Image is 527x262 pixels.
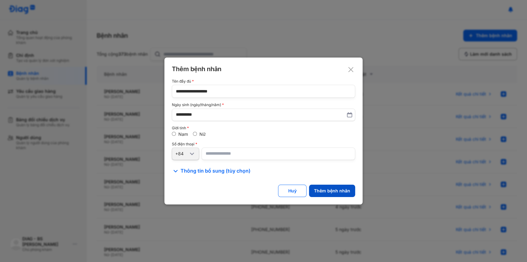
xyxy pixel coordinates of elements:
button: Thêm bệnh nhân [309,185,355,197]
div: Số điện thoại [172,142,355,146]
label: Nam [178,131,188,137]
div: Tên đầy đủ [172,79,355,84]
div: Thêm bệnh nhân [172,65,355,73]
div: Ngày sinh (ngày/tháng/năm) [172,103,355,107]
div: +84 [175,151,188,157]
button: Huỷ [278,185,307,197]
div: Thêm bệnh nhân [314,188,350,194]
label: Nữ [199,131,206,137]
div: Giới tính [172,126,355,130]
span: Thông tin bổ sung (tùy chọn) [181,167,250,175]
